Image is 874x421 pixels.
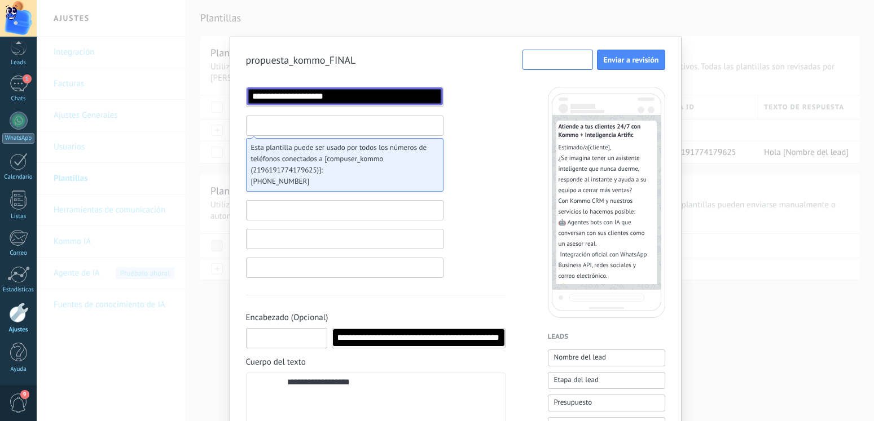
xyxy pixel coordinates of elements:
div: Calendario [2,174,35,181]
button: Presupuesto [548,395,665,411]
span: Texto [252,333,271,344]
button: Tipo de mensaje: Custom [246,229,443,249]
span: Presupuesto [554,397,592,408]
button: Enviar a revisión [597,50,665,70]
span: [ cliente ] [588,144,610,152]
button: Idioma:Español (Español ES) [246,258,443,278]
span: Nombre del lead [554,352,607,363]
span: Idioma: Español (Español ES) [252,262,354,273]
button: Nombre del lead [548,349,665,366]
div: Correo [2,250,35,257]
button: Categoria: MARKETING [246,200,443,220]
span: Cancelar [485,56,513,64]
span: Cuerpo del texto [246,357,506,368]
div: Leads [2,59,35,67]
div: Listas [2,213,35,220]
span: Guardar borrador [529,56,587,64]
button: Guardar borrador [522,50,593,70]
button: Etapa del lead [548,372,665,389]
span: Tipo de mensaje: Custom [252,233,342,245]
span: Esta plantilla puede ser usado por todos los números de teléfonos conectados a [compuser_kommo (2... [251,142,429,176]
span: Estimado/a [559,144,588,152]
button: compuser_kommo WABA ID: 2196191774179625 [246,116,443,136]
h4: Leads [548,331,665,343]
span: compuser_kommo WABA ID: 2196191774179625 [252,120,428,131]
div: Estadísticas [2,286,35,294]
div: WhatsApp [2,133,34,144]
div: Chats [2,95,35,103]
span: 9 [20,390,29,399]
span: [PHONE_NUMBER] [251,176,429,187]
h2: propuesta_kommo_FINAL [246,54,356,67]
span: Encabezado (Opcional) [246,312,506,323]
div: Ajustes [2,326,35,334]
span: Enviar a revisión [603,56,658,64]
button: Cancelar [480,51,519,68]
button: Texto [246,328,327,348]
span: Categoria: MARKETING [252,205,335,216]
span: 1 [23,74,32,83]
span: Atiende a tus clientes 24/7 con Kommo + Inteligencia Artific [559,123,655,140]
div: Ayuda [2,366,35,373]
span: Etapa del lead [554,374,599,385]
